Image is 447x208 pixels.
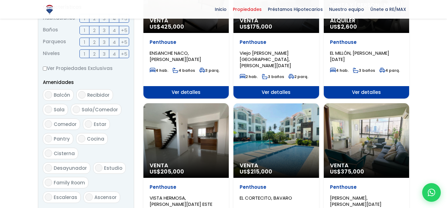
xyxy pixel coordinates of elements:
[262,74,284,79] span: 3 baños
[330,195,382,207] span: [PERSON_NAME], [PERSON_NAME][DATE]
[45,106,52,113] input: Sala
[150,50,201,62] span: ENSANCHE NACO, [PERSON_NAME][DATE]
[121,26,127,34] span: +5
[367,5,409,14] span: Únete a RE/MAX
[330,23,357,30] span: US$
[240,168,272,175] span: US$
[54,150,75,157] span: Cisterna
[85,193,93,201] input: Ascensor
[240,74,258,79] span: 2 hab.
[150,168,184,175] span: US$
[104,165,122,171] span: Estudio
[84,50,85,58] span: 1
[240,162,313,169] span: Venta
[330,162,403,169] span: Venta
[43,67,47,71] input: Ver Propiedades Exclusivas
[43,38,66,46] span: Parqueos
[54,121,77,127] span: Comedor
[150,184,223,190] p: Penthouse
[45,150,52,157] input: Cisterna
[78,91,86,99] input: Recibidor
[54,179,85,186] span: Family Room
[324,86,409,99] span: Ver detalles
[265,5,326,14] span: Préstamos Hipotecarios
[251,23,272,30] span: 175,000
[160,23,184,30] span: 425,000
[330,184,403,190] p: Penthouse
[150,195,212,207] span: VISTA HERMOSA, [PERSON_NAME][DATE] ESTE
[240,184,313,190] p: Penthouse
[43,78,129,86] p: Amenidades
[240,17,313,24] span: Venta
[113,38,116,46] span: 4
[288,74,308,79] span: 2 parq.
[330,68,349,73] span: 4 hab.
[78,135,85,142] input: Cocina
[121,38,127,46] span: +5
[45,135,52,142] input: Pantry
[121,50,127,58] span: +5
[73,106,80,113] input: Sala/Comedor
[94,121,106,127] span: Estar
[240,195,292,201] span: EL CORTECITO, BAVARO
[150,68,168,73] span: 4 hab.
[240,39,313,45] p: Penthouse
[45,164,52,172] input: Desayunador
[330,17,403,24] span: Alquiler
[54,165,87,171] span: Desayunador
[93,38,96,46] span: 2
[103,26,106,34] span: 3
[113,26,116,34] span: 4
[45,193,52,201] input: Escaleras
[251,168,272,175] span: 215,000
[379,68,400,73] span: 4 parq.
[103,38,106,46] span: 3
[240,23,272,30] span: US$
[54,194,77,201] span: Escaleras
[353,68,375,73] span: 3 baños
[212,5,230,14] span: Inicio
[326,5,367,14] span: Nuestro equipo
[93,50,96,58] span: 2
[45,91,52,99] input: Balcón
[43,26,58,35] span: Baños
[240,50,291,69] span: Viejo [PERSON_NAME][GEOGRAPHIC_DATA], [PERSON_NAME][DATE]
[94,194,117,201] span: Ascensor
[44,4,55,15] img: Logo de REMAX
[341,168,364,175] span: 375,000
[93,26,96,34] span: 2
[330,168,364,175] span: US$
[84,38,85,46] span: 1
[150,17,223,24] span: Venta
[45,179,52,186] input: Family Room
[113,50,116,58] span: 4
[233,86,319,99] span: Ver detalles
[87,136,104,142] span: Cocina
[85,120,92,128] input: Estar
[43,49,60,58] span: Niveles
[173,68,195,73] span: 4 baños
[143,86,229,99] span: Ver detalles
[330,50,389,62] span: EL MILLÓN, [PERSON_NAME][DATE]
[54,106,65,113] span: Sala
[341,23,357,30] span: 2,600
[199,68,219,73] span: 3 parq.
[54,136,70,142] span: Pantry
[230,5,265,14] span: Propiedades
[150,162,223,169] span: Venta
[330,39,403,45] p: Penthouse
[150,23,184,30] span: US$
[82,106,118,113] span: Sala/Comedor
[95,164,102,172] input: Estudio
[43,64,129,72] label: Ver Propiedades Exclusivas
[45,120,52,128] input: Comedor
[160,168,184,175] span: 205,000
[84,26,85,34] span: 1
[54,92,70,98] span: Balcón
[150,39,223,45] p: Penthouse
[87,92,110,98] span: Recibidor
[103,50,106,58] span: 3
